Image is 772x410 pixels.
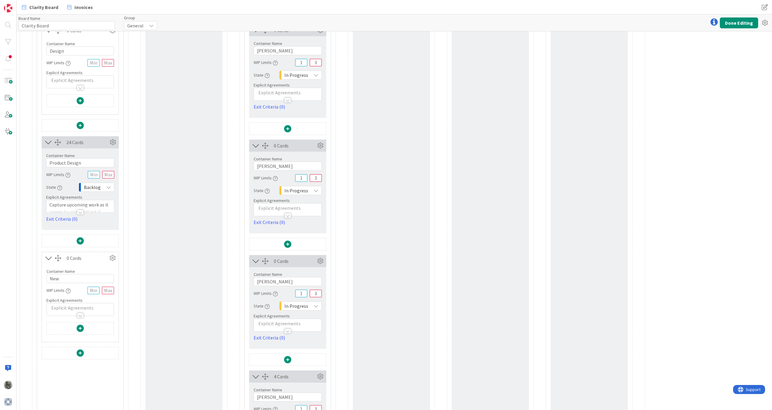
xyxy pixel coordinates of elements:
[254,288,278,299] div: WIP Limits
[254,162,322,171] input: Add container name...
[254,103,322,110] a: Exit Criteria (0)
[87,287,100,294] input: Min
[67,254,108,262] div: 0 Cards
[29,4,58,11] span: Clarity Board
[274,257,316,265] div: 0 Cards
[127,21,144,30] span: General
[284,186,308,195] span: In Progress
[310,174,322,182] input: Max
[18,16,40,21] label: Board Name
[254,41,282,46] label: Container Name
[46,57,71,68] div: WIP Limits
[13,1,27,8] span: Support
[46,169,70,180] div: WIP Limits
[254,82,290,88] span: Explicit Agreements
[4,398,12,406] img: avatar
[124,16,135,20] span: Group
[46,285,71,296] div: WIP Limits
[46,274,114,283] input: Add container name...
[46,194,82,200] span: Explicit Agreements
[254,156,282,162] label: Container Name
[254,277,322,286] input: Add container name...
[46,153,75,158] label: Container Name
[284,71,308,79] span: In Progress
[254,272,282,277] label: Container Name
[274,373,316,380] div: 4 Cards
[46,215,114,222] a: Exit Criteria (0)
[46,298,83,303] span: Explicit Agreements
[46,182,62,193] div: State
[254,198,290,203] span: Explicit Agreements
[254,334,322,341] a: Exit Criteria (0)
[46,70,83,75] span: Explicit Agreements
[254,387,282,393] label: Container Name
[720,17,758,28] button: Done Editing
[254,70,270,80] div: State
[295,290,307,297] input: Min
[4,4,12,12] img: Visit kanbanzone.com
[46,41,75,46] label: Container Name
[88,171,100,178] input: Min
[49,201,111,229] p: Capture upcoming work as it comes to mind and put it here - don't worry about format.
[295,59,307,66] input: Min
[254,219,322,226] a: Exit Criteria (0)
[84,183,101,191] span: Backlog
[254,172,278,183] div: WIP Limits
[102,287,114,294] input: Max
[310,59,322,66] input: Max
[284,302,308,310] span: In Progress
[64,2,96,13] a: Invoices
[46,269,75,274] label: Container Name
[295,174,307,182] input: Min
[46,158,114,167] input: Add container name...
[87,59,100,67] input: Min
[74,4,93,11] span: Invoices
[254,185,270,196] div: State
[310,290,322,297] input: Max
[4,381,12,389] img: PA
[254,313,290,319] span: Explicit Agreements
[46,46,114,55] input: Add container name...
[254,57,278,68] div: WIP Limits
[254,46,322,55] input: Add container name...
[66,139,108,146] div: 24 Cards
[254,393,322,402] input: Add container name...
[254,301,270,311] div: State
[102,171,114,178] input: Max
[274,142,316,149] div: 0 Cards
[18,2,62,13] a: Clarity Board
[102,59,114,67] input: Max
